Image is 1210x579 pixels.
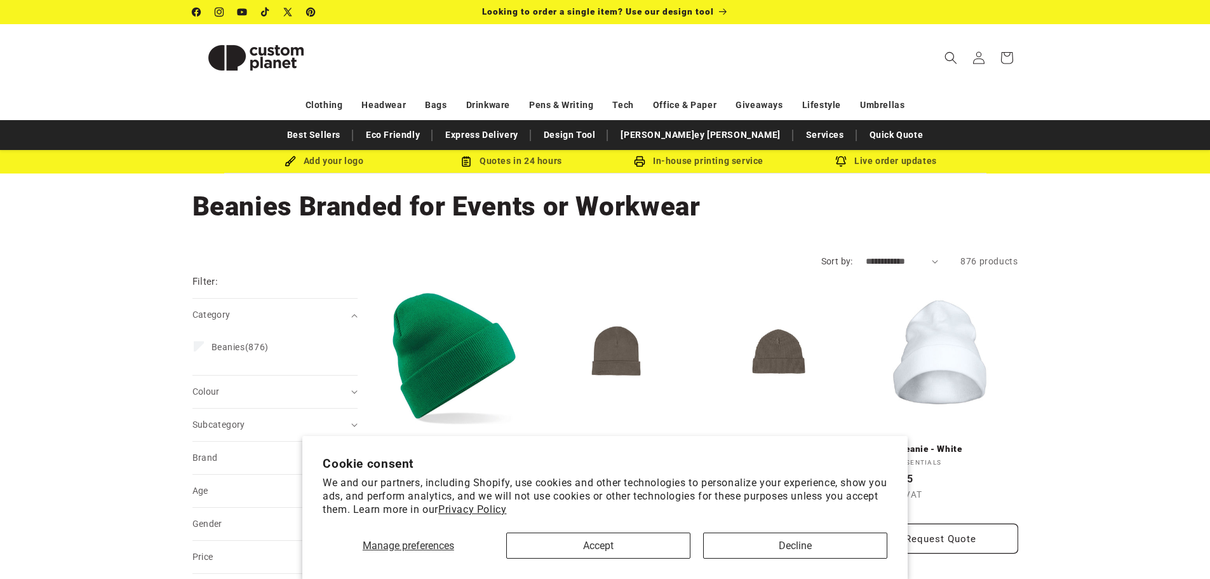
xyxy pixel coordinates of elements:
[800,124,850,146] a: Services
[192,376,358,408] summary: Colour (0 selected)
[506,533,690,559] button: Accept
[418,153,605,169] div: Quotes in 24 hours
[192,508,358,540] summary: Gender (0 selected)
[212,341,269,353] span: (876)
[466,94,510,116] a: Drinkware
[323,477,887,516] p: We and our partners, including Shopify, use cookies and other technologies to personalize your ex...
[192,453,218,463] span: Brand
[612,94,633,116] a: Tech
[605,153,793,169] div: In-house printing service
[736,94,783,116] a: Giveaways
[192,189,1018,224] h1: Beanies Branded for Events or Workwear
[863,444,1018,455] a: Flexball Beanie - White
[192,541,358,573] summary: Price
[614,124,786,146] a: [PERSON_NAME]ey [PERSON_NAME]
[439,124,525,146] a: Express Delivery
[192,486,208,496] span: Age
[960,256,1018,266] span: 876 products
[192,310,231,320] span: Category
[482,6,714,17] span: Looking to order a single item? Use our design tool
[192,275,218,289] h2: Filter:
[821,256,853,266] label: Sort by:
[323,456,887,471] h2: Cookie consent
[703,533,887,559] button: Decline
[323,533,494,559] button: Manage preferences
[537,124,602,146] a: Design Tool
[192,409,358,441] summary: Subcategory (0 selected)
[634,156,645,167] img: In-house printing
[281,124,347,146] a: Best Sellers
[192,386,220,397] span: Colour
[360,124,426,146] a: Eco Friendly
[192,442,358,474] summary: Brand (0 selected)
[192,475,358,507] summary: Age (0 selected)
[863,124,930,146] a: Quick Quote
[363,540,454,552] span: Manage preferences
[192,299,358,331] summary: Category (0 selected)
[835,156,847,167] img: Order updates
[192,519,222,529] span: Gender
[529,94,593,116] a: Pens & Writing
[285,156,296,167] img: Brush Icon
[860,94,904,116] a: Umbrellas
[937,44,965,72] summary: Search
[192,29,319,86] img: Custom Planet
[212,342,245,352] span: Beanies
[1146,518,1210,579] iframe: Chat Widget
[306,94,343,116] a: Clothing
[793,153,980,169] div: Live order updates
[192,419,245,430] span: Subcategory
[438,503,506,515] a: Privacy Policy
[863,524,1018,554] button: Request Quote
[192,552,213,562] span: Price
[460,156,472,167] img: Order Updates Icon
[231,153,418,169] div: Add your logo
[653,94,716,116] a: Office & Paper
[361,94,406,116] a: Headwear
[187,24,324,91] a: Custom Planet
[425,94,447,116] a: Bags
[802,94,841,116] a: Lifestyle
